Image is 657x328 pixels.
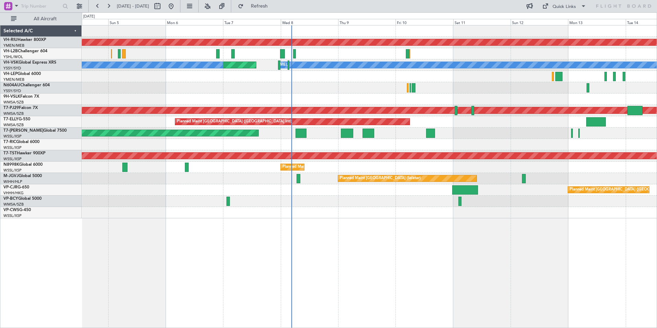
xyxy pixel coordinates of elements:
span: M-JGVJ [3,174,19,178]
a: VH-L2BChallenger 604 [3,49,47,53]
a: M-JGVJGlobal 5000 [3,174,42,178]
a: T7-ELLYG-550 [3,117,30,121]
a: T7-TSTHawker 900XP [3,151,45,155]
div: Sun 12 [511,19,568,25]
a: N8998KGlobal 6000 [3,163,43,167]
button: Quick Links [539,1,590,12]
div: Sat 11 [453,19,511,25]
a: VP-CJRG-650 [3,185,29,189]
div: Planned Maint [GEOGRAPHIC_DATA] (Seletar) [282,162,363,172]
a: 9H-VSLKFalcon 7X [3,95,39,99]
span: VP-CJR [3,185,18,189]
a: VP-CWSG-450 [3,208,31,212]
div: Sun 5 [108,19,166,25]
div: Planned Maint [GEOGRAPHIC_DATA] (Seletar) [340,173,421,184]
span: 9H-VSLK [3,95,20,99]
a: WMSA/SZB [3,111,24,116]
span: VP-BCY [3,197,18,201]
span: All Aircraft [18,17,73,21]
a: VHHH/HKG [3,190,24,196]
div: Thu 9 [338,19,396,25]
div: Planned Maint [GEOGRAPHIC_DATA] ([GEOGRAPHIC_DATA] Intl) [177,117,292,127]
span: N8998K [3,163,19,167]
span: VH-VSK [3,61,19,65]
span: T7-PJ29 [3,106,19,110]
a: WMSA/SZB [3,202,24,207]
span: VP-CWS [3,208,19,212]
a: WSSL/XSP [3,145,22,150]
a: WIHH/HLP [3,179,22,184]
span: T7-RIC [3,140,16,144]
div: Quick Links [553,3,576,10]
input: Trip Number [21,1,60,11]
a: VH-RIUHawker 800XP [3,38,46,42]
a: VP-BCYGlobal 5000 [3,197,42,201]
a: YSHL/WOL [3,54,23,59]
a: VH-VSKGlobal Express XRS [3,61,56,65]
a: VH-LEPGlobal 6000 [3,72,41,76]
a: WMSA/SZB [3,100,24,105]
span: VH-RIU [3,38,18,42]
a: WSSL/XSP [3,134,22,139]
a: WSSL/XSP [3,213,22,218]
a: YSSY/SYD [3,66,21,71]
a: YSSY/SYD [3,88,21,94]
div: Mon 6 [166,19,223,25]
a: T7-[PERSON_NAME]Global 7500 [3,129,67,133]
span: T7-TST [3,151,17,155]
span: T7-[PERSON_NAME] [3,129,43,133]
span: T7-ELLY [3,117,19,121]
a: T7-RICGlobal 6000 [3,140,40,144]
div: Wed 8 [281,19,338,25]
a: T7-PJ29Falcon 7X [3,106,38,110]
span: N604AU [3,83,20,87]
span: [DATE] - [DATE] [117,3,149,9]
div: Tue 7 [223,19,280,25]
a: YMEN/MEB [3,77,24,82]
span: Refresh [245,4,274,9]
a: WMSA/SZB [3,122,24,128]
a: WSSL/XSP [3,168,22,173]
a: YMEN/MEB [3,43,24,48]
a: N604AUChallenger 604 [3,83,50,87]
div: Fri 10 [396,19,453,25]
div: Mon 13 [568,19,625,25]
span: VH-L2B [3,49,18,53]
div: MEL [280,60,288,70]
a: WSSL/XSP [3,156,22,162]
button: All Aircraft [8,13,75,24]
button: Refresh [235,1,276,12]
span: VH-LEP [3,72,18,76]
div: [DATE] [83,14,95,20]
